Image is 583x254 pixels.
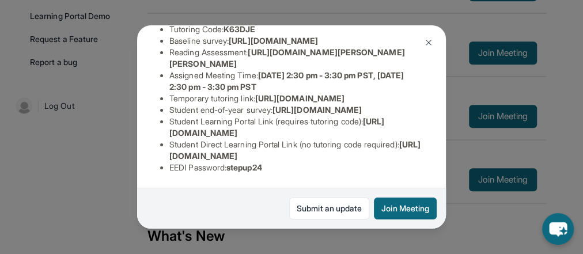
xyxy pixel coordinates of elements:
[169,24,423,35] li: Tutoring Code :
[169,47,423,70] li: Reading Assessment :
[169,139,423,162] li: Student Direct Learning Portal Link (no tutoring code required) :
[169,104,423,116] li: Student end-of-year survey :
[169,70,404,92] span: [DATE] 2:30 pm - 3:30 pm PST, [DATE] 2:30 pm - 3:30 pm PST
[255,93,344,103] span: [URL][DOMAIN_NAME]
[226,162,262,172] span: stepup24
[169,47,405,69] span: [URL][DOMAIN_NAME][PERSON_NAME][PERSON_NAME]
[169,162,423,173] li: EEDI Password :
[289,198,369,219] a: Submit an update
[374,198,437,219] button: Join Meeting
[169,35,423,47] li: Baseline survey :
[169,70,423,93] li: Assigned Meeting Time :
[169,93,423,104] li: Temporary tutoring link :
[424,38,433,47] img: Close Icon
[224,24,255,34] span: K63DJE
[272,105,362,115] span: [URL][DOMAIN_NAME]
[542,213,574,245] button: chat-button
[169,116,423,139] li: Student Learning Portal Link (requires tutoring code) :
[229,36,318,46] span: [URL][DOMAIN_NAME]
